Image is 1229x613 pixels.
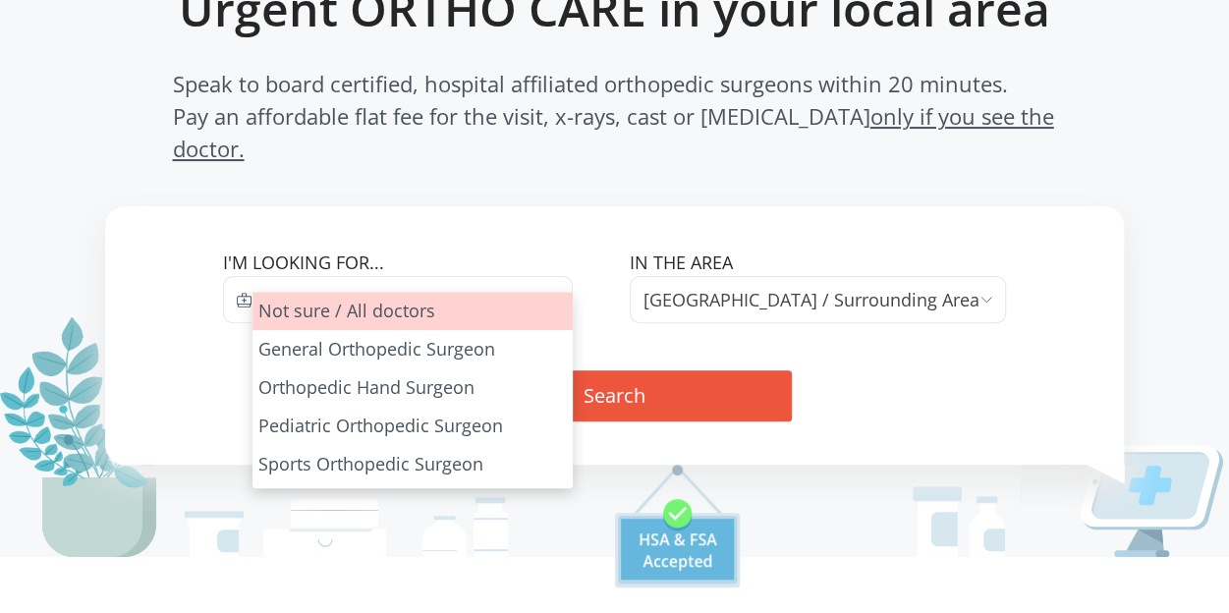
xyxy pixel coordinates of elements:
li: Orthopedic Hand Surgeon [252,368,573,407]
label: I'm looking for... [223,250,600,276]
button: Search [438,370,792,421]
li: Spine and Back Orthopedic Surgeon [252,483,573,522]
label: In the area [630,250,1007,276]
li: Not sure / All doctors [252,292,573,330]
li: Sports Orthopedic Surgeon [252,445,573,483]
li: Pediatric Orthopedic Surgeon [252,407,573,445]
span: Type of Specialist [266,288,411,311]
span: Los Angeles / Surrounding Area [630,276,1007,323]
li: General Orthopedic Surgeon [252,330,573,368]
span: Los Angeles / Surrounding Area [643,286,979,313]
span: Speak to board certified, hospital affiliated orthopedic surgeons within 20 minutes. Pay an affor... [173,68,1057,165]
